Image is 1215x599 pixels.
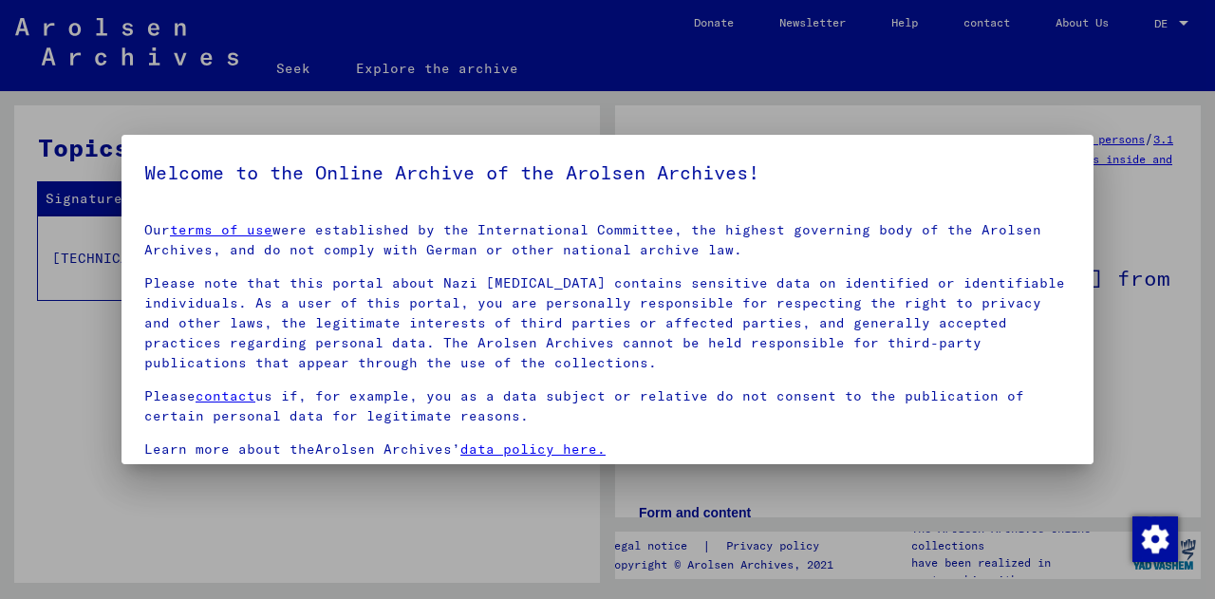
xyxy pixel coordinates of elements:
a: data policy here. [460,440,606,458]
font: Welcome to the Online Archive of the Arolsen Archives! [144,160,759,184]
font: were established by the International Committee, the highest governing body of the Arolsen Archiv... [144,221,1041,258]
font: Our [144,221,170,238]
font: Please [144,387,196,404]
font: us if, for example, you as a data subject or relative do not consent to the publication of certai... [144,387,1024,424]
img: Change consent [1132,516,1178,562]
font: Arolsen Archives’ [315,440,460,458]
a: contact [196,387,255,404]
div: Change consent [1131,515,1177,561]
a: terms of use [170,221,272,238]
font: Please note that this portal about Nazi [MEDICAL_DATA] contains sensitive data on identified or i... [144,274,1065,371]
font: Learn more about the [144,440,315,458]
